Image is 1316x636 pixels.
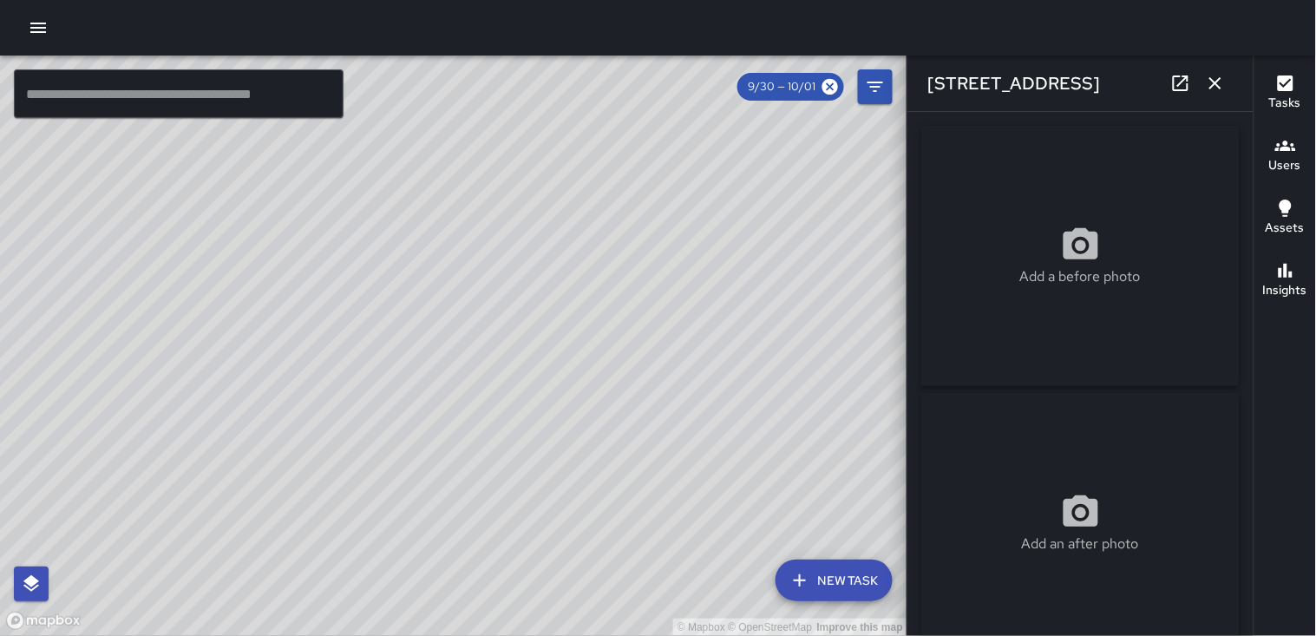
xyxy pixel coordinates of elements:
[1269,94,1301,113] h6: Tasks
[1269,156,1301,175] h6: Users
[1266,219,1305,238] h6: Assets
[1254,250,1316,312] button: Insights
[858,69,893,104] button: Filters
[1254,62,1316,125] button: Tasks
[776,560,893,601] button: New Task
[1020,266,1141,287] p: Add a before photo
[1254,187,1316,250] button: Assets
[737,73,844,101] div: 9/30 — 10/01
[737,78,826,95] span: 9/30 — 10/01
[1263,281,1307,300] h6: Insights
[1022,534,1139,554] p: Add an after photo
[928,69,1101,97] h6: [STREET_ADDRESS]
[1254,125,1316,187] button: Users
